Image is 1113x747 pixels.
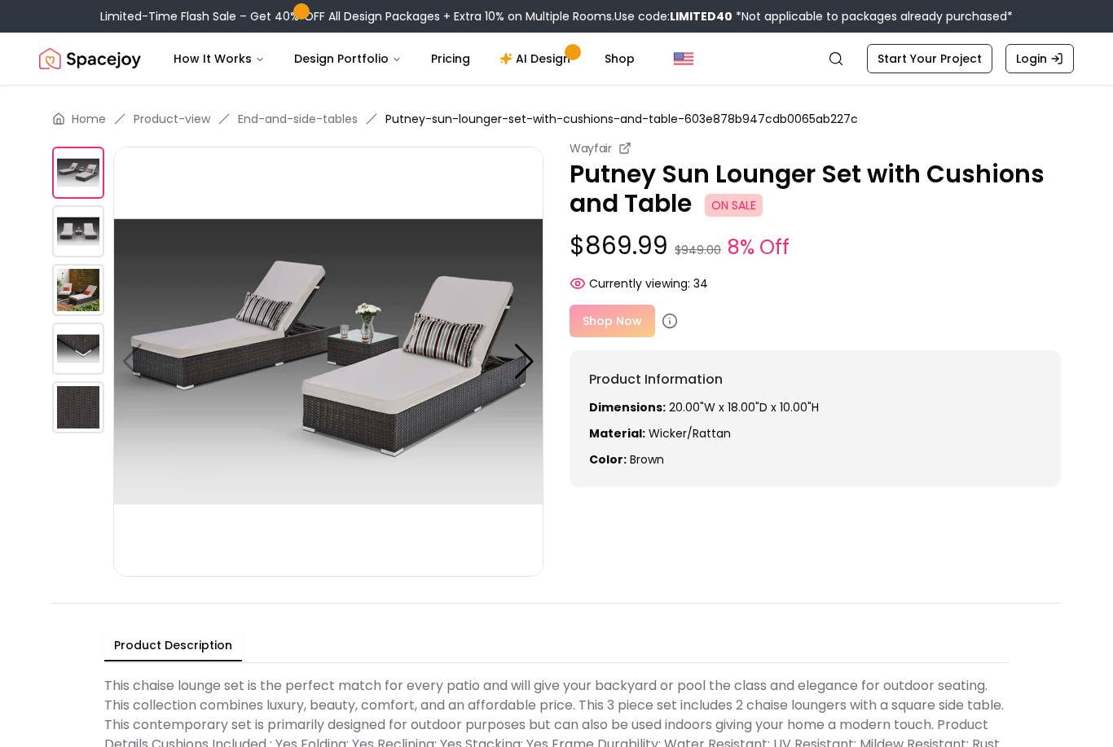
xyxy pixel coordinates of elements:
[675,242,721,258] small: $949.00
[39,42,141,75] a: Spacejoy
[161,42,648,75] nav: Main
[52,381,104,433] img: https://storage.googleapis.com/spacejoy-main/assets/603e878b947cdb0065ab227c/product_4_6m0n87ihklg
[1005,44,1074,73] a: Login
[100,8,1013,24] div: Limited-Time Flash Sale – Get 40% OFF All Design Packages + Extra 10% on Multiple Rooms.
[52,111,1061,127] nav: breadcrumb
[614,8,732,24] span: Use code:
[134,111,210,127] a: Product-view
[281,42,415,75] button: Design Portfolio
[649,425,731,442] span: Wicker/Rattan
[589,275,690,292] span: Currently viewing:
[589,451,627,468] strong: Color:
[674,49,693,68] img: United States
[732,8,1013,24] span: *Not applicable to packages already purchased*
[161,42,278,75] button: How It Works
[52,264,104,316] img: https://storage.googleapis.com/spacejoy-main/assets/603e878b947cdb0065ab227c/product_2_4a21inm1b4jk
[486,42,588,75] a: AI Design
[728,233,790,262] small: 8% Off
[52,323,104,375] img: https://storage.googleapis.com/spacejoy-main/assets/603e878b947cdb0065ab227c/product_3_mg00dcd6npn
[589,370,1041,389] h6: Product Information
[238,111,358,127] a: End-and-side-tables
[705,194,763,217] span: ON SALE
[385,111,858,127] span: Putney-sun-lounger-set-with-cushions-and-table-603e878b947cdb0065ab227c
[589,399,1041,415] p: 20.00"W x 18.00"D x 10.00"H
[104,631,242,661] button: Product Description
[589,425,645,442] strong: Material:
[39,33,1074,85] nav: Global
[589,399,666,415] strong: Dimensions:
[592,42,648,75] a: Shop
[670,8,732,24] b: LIMITED40
[570,160,1061,218] p: Putney Sun Lounger Set with Cushions and Table
[693,275,708,292] span: 34
[630,451,664,468] span: brown
[113,147,543,577] img: https://storage.googleapis.com/spacejoy-main/assets/603e878b947cdb0065ab227c/product_0_f09hm4e4p41f
[867,44,992,73] a: Start Your Project
[52,147,104,199] img: https://storage.googleapis.com/spacejoy-main/assets/603e878b947cdb0065ab227c/product_0_f09hm4e4p41f
[39,42,141,75] img: Spacejoy Logo
[72,111,106,127] a: Home
[418,42,483,75] a: Pricing
[52,205,104,257] img: https://storage.googleapis.com/spacejoy-main/assets/603e878b947cdb0065ab227c/product_1_f5hm9kegci8b
[570,231,1061,262] p: $869.99
[570,140,612,156] small: Wayfair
